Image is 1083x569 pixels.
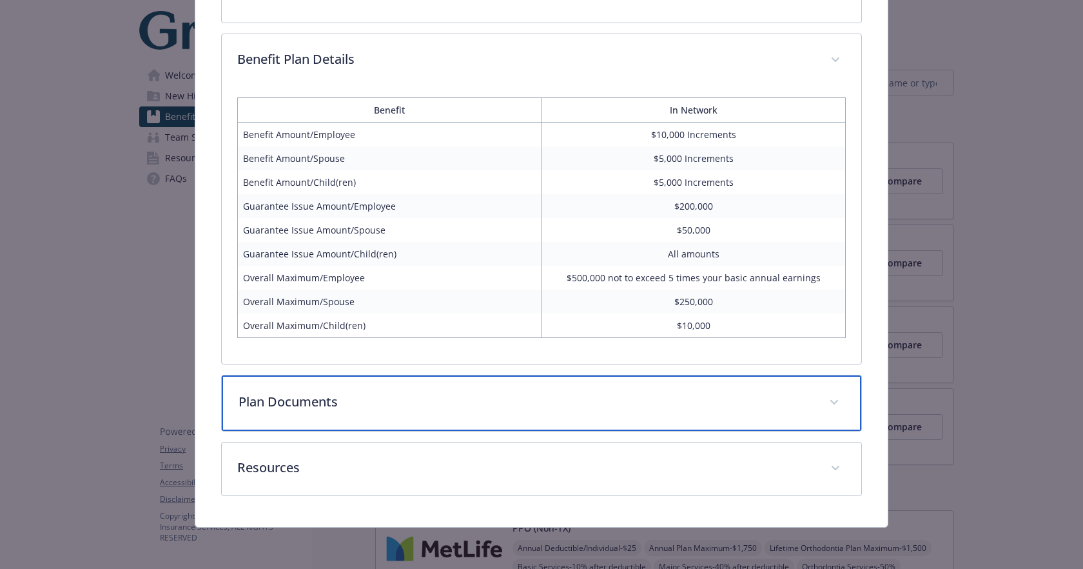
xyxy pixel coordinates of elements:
td: $500,000 not to exceed 5 times your basic annual earnings [541,266,845,290]
td: Overall Maximum/Child(ren) [238,314,541,338]
td: $10,000 [541,314,845,338]
td: $10,000 Increments [541,123,845,147]
td: $250,000 [541,290,845,314]
td: $200,000 [541,194,845,218]
td: $5,000 Increments [541,146,845,170]
th: Benefit [238,98,541,123]
th: In Network [541,98,845,123]
p: Resources [237,458,814,477]
p: Benefit Plan Details [237,50,814,69]
div: Benefit Plan Details [222,34,861,87]
td: Benefit Amount/Child(ren) [238,170,541,194]
td: Benefit Amount/Spouse [238,146,541,170]
div: Resources [222,443,861,495]
div: Benefit Plan Details [222,87,861,364]
td: Guarantee Issue Amount/Spouse [238,218,541,242]
td: $5,000 Increments [541,170,845,194]
div: Plan Documents [222,375,861,431]
td: Overall Maximum/Employee [238,266,541,290]
td: $50,000 [541,218,845,242]
td: Overall Maximum/Spouse [238,290,541,314]
p: Plan Documents [239,392,813,412]
td: All amounts [541,242,845,266]
td: Guarantee Issue Amount/Employee [238,194,541,218]
td: Guarantee Issue Amount/Child(ren) [238,242,541,266]
td: Benefit Amount/Employee [238,123,541,147]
